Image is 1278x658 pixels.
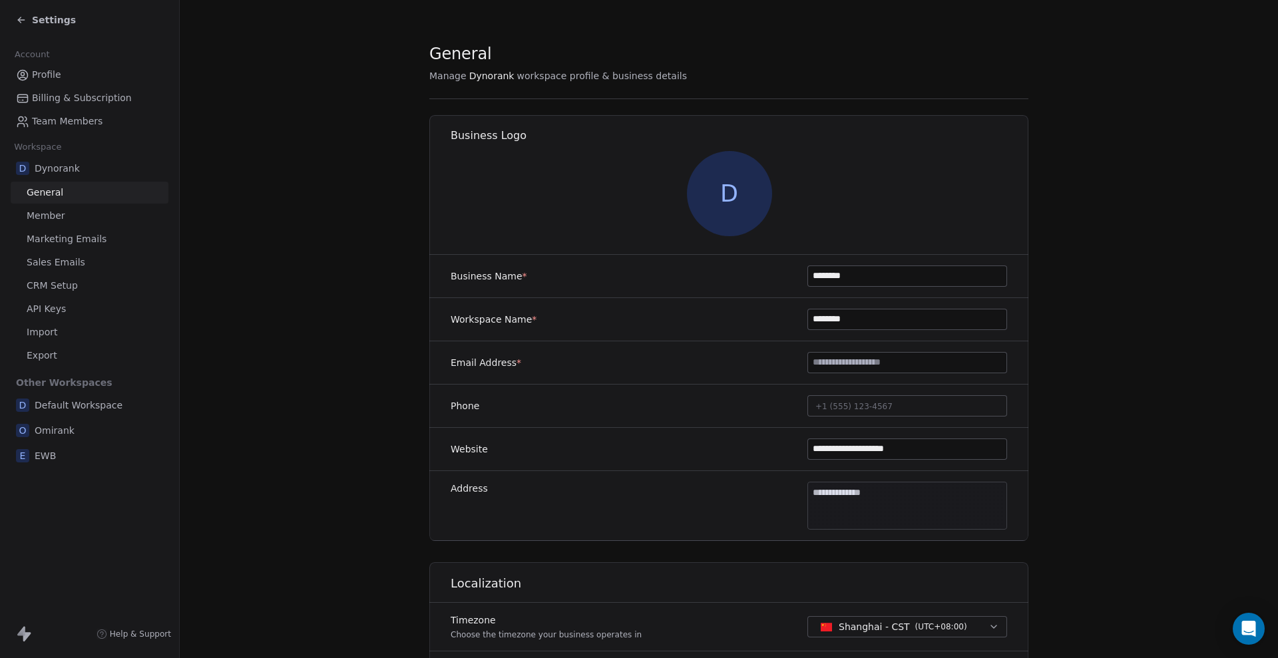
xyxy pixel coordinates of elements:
span: Profile [32,68,61,82]
p: Choose the timezone your business operates in [451,629,642,640]
span: Dynorank [469,69,515,82]
a: Settings [16,13,76,27]
span: General [429,44,492,64]
span: Other Workspaces [11,372,118,393]
a: Help & Support [97,629,171,639]
span: Omirank [35,424,75,437]
a: Billing & Subscription [11,87,168,109]
span: ( UTC+08:00 ) [915,621,967,633]
label: Email Address [451,356,521,369]
h1: Localization [451,576,1029,591]
span: Billing & Subscription [32,91,132,105]
span: E [16,449,29,462]
label: Timezone [451,613,642,627]
span: EWB [35,449,56,462]
span: D [687,151,772,236]
span: workspace profile & business details [517,69,687,82]
a: Export [11,345,168,367]
span: CRM Setup [27,279,78,293]
div: Open Intercom Messenger [1233,613,1265,645]
span: Shanghai - CST [839,620,910,633]
span: Manage [429,69,467,82]
h1: Business Logo [451,128,1029,143]
span: Workspace [9,137,67,157]
span: Help & Support [110,629,171,639]
button: +1 (555) 123-4567 [807,395,1007,416]
span: Default Workspace [35,399,122,412]
a: Profile [11,64,168,86]
span: D [16,162,29,175]
span: Export [27,349,57,363]
span: General [27,186,63,200]
a: Import [11,321,168,343]
a: Marketing Emails [11,228,168,250]
span: O [16,424,29,437]
span: +1 (555) 123-4567 [815,402,893,411]
label: Address [451,482,488,495]
label: Workspace Name [451,313,536,326]
a: Team Members [11,110,168,132]
a: Sales Emails [11,251,168,273]
span: D [16,399,29,412]
span: Dynorank [35,162,80,175]
span: Marketing Emails [27,232,106,246]
span: Account [9,45,55,65]
span: API Keys [27,302,66,316]
span: Settings [32,13,76,27]
span: Member [27,209,65,223]
a: CRM Setup [11,275,168,297]
label: Phone [451,399,479,412]
button: Shanghai - CST(UTC+08:00) [807,616,1007,637]
span: Import [27,325,57,339]
label: Business Name [451,269,527,283]
span: Sales Emails [27,255,85,269]
label: Website [451,442,488,456]
a: API Keys [11,298,168,320]
span: Team Members [32,114,103,128]
a: Member [11,205,168,227]
a: General [11,182,168,204]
